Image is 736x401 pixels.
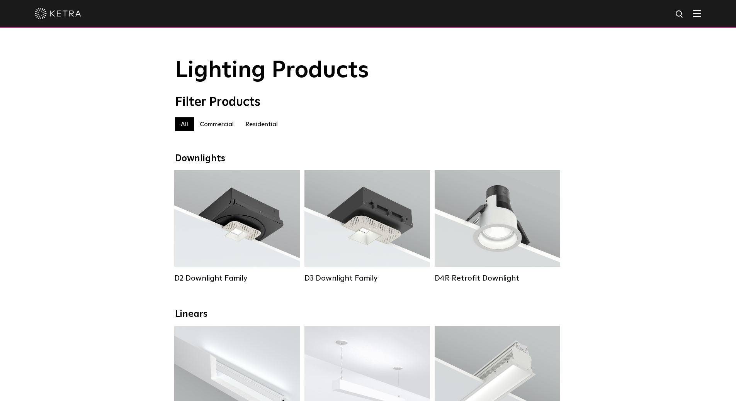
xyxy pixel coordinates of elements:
[174,274,300,283] div: D2 Downlight Family
[240,117,284,131] label: Residential
[304,170,430,283] a: D3 Downlight Family Lumen Output:700 / 900 / 1100Colors:White / Black / Silver / Bronze / Paintab...
[175,309,561,320] div: Linears
[693,10,701,17] img: Hamburger%20Nav.svg
[435,170,560,283] a: D4R Retrofit Downlight Lumen Output:800Colors:White / BlackBeam Angles:15° / 25° / 40° / 60°Watta...
[304,274,430,283] div: D3 Downlight Family
[175,153,561,164] div: Downlights
[174,170,300,283] a: D2 Downlight Family Lumen Output:1200Colors:White / Black / Gloss Black / Silver / Bronze / Silve...
[194,117,240,131] label: Commercial
[35,8,81,19] img: ketra-logo-2019-white
[675,10,685,19] img: search icon
[175,59,369,82] span: Lighting Products
[435,274,560,283] div: D4R Retrofit Downlight
[175,117,194,131] label: All
[175,95,561,110] div: Filter Products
